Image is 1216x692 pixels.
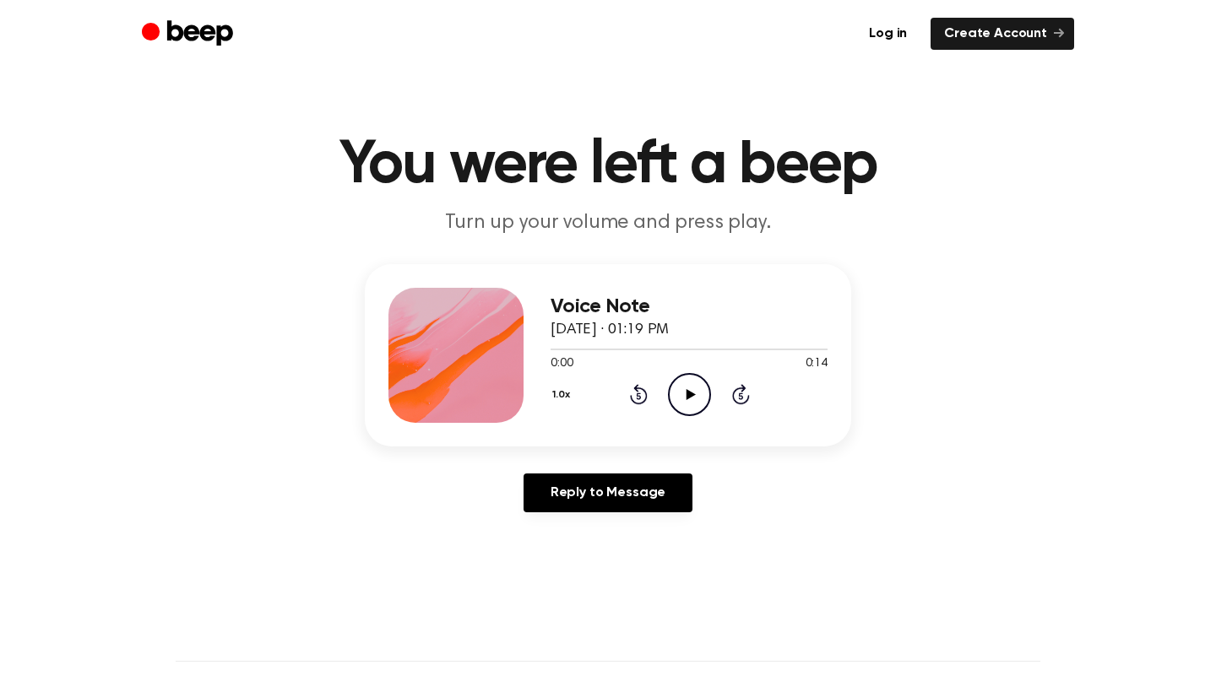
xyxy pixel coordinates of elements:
span: [DATE] · 01:19 PM [551,322,669,338]
span: 0:00 [551,355,573,373]
a: Create Account [931,18,1074,50]
a: Log in [855,18,920,50]
span: 0:14 [806,355,828,373]
p: Turn up your volume and press play. [284,209,932,237]
h1: You were left a beep [176,135,1040,196]
a: Reply to Message [524,473,692,512]
button: 1.0x [551,381,577,409]
a: Beep [142,18,237,51]
h3: Voice Note [551,295,828,318]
